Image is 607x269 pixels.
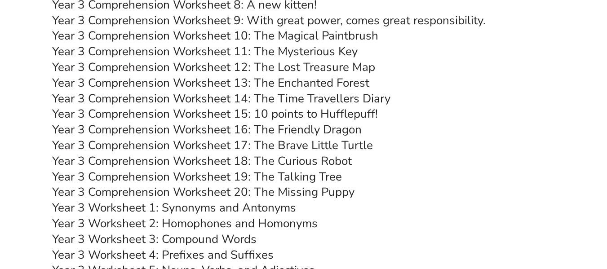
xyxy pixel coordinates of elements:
[52,200,296,216] a: Year 3 Worksheet 1: Synonyms and Antonyms
[52,184,354,200] a: Year 3 Comprehension Worksheet 20: The Missing Puppy
[52,75,369,91] a: Year 3 Comprehension Worksheet 13: The Enchanted Forest
[52,44,358,59] a: Year 3 Comprehension Worksheet 11: The Mysterious Key
[52,231,257,247] a: Year 3 Worksheet 3: Compound Words
[52,137,373,153] a: Year 3 Comprehension Worksheet 17: The Brave Little Turtle
[52,59,375,75] a: Year 3 Comprehension Worksheet 12: The Lost Treasure Map
[457,168,607,269] iframe: Chat Widget
[52,216,318,231] a: Year 3 Worksheet 2: Homophones and Homonyms
[52,28,378,44] a: Year 3 Comprehension Worksheet 10: The Magical Paintbrush
[52,106,378,122] a: Year 3 Comprehension Worksheet 15: 10 points to Hufflepuff!
[52,122,362,137] a: Year 3 Comprehension Worksheet 16: The Friendly Dragon
[52,153,352,169] a: Year 3 Comprehension Worksheet 18: The Curious Robot
[52,169,342,185] a: Year 3 Comprehension Worksheet 19: The Talking Tree
[52,247,274,263] a: Year 3 Worksheet 4: Prefixes and Suffixes
[52,13,486,28] a: Year 3 Comprehension Worksheet 9: With great power, comes great responsibility.
[52,91,390,106] a: Year 3 Comprehension Worksheet 14: The Time Travellers Diary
